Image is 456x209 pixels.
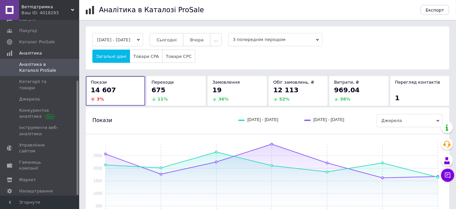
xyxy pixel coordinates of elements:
button: Чат з покупцем [441,169,454,182]
button: Загальні дані [92,50,130,63]
span: Обіг замовлень, ₴ [274,80,314,85]
span: Налаштування [19,188,53,194]
span: 19 [212,86,222,94]
span: Перегляд контактів [395,80,440,85]
span: Аналітика [19,50,42,56]
span: Сьогодні [157,37,177,42]
button: [DATE] - [DATE] [92,33,143,46]
span: 12 113 [274,86,299,94]
button: Товари CPC [162,50,195,63]
text: 2500 [93,153,102,158]
span: Загальні дані [96,54,126,59]
button: Експорт [421,5,450,15]
span: Гаманець компанії [19,159,61,171]
span: З попереднім періодом [228,33,322,46]
span: Покупці [19,28,37,34]
span: Джерела [377,114,443,127]
span: 1 [395,94,400,102]
text: 1500 [93,179,102,183]
button: ... [210,33,221,46]
span: Покази [91,80,107,85]
span: ... [214,37,218,42]
span: Переходи [152,80,174,85]
span: Інструменти веб-аналітики [19,125,61,137]
span: Товари CPC [166,54,192,59]
span: Управління сайтом [19,142,61,154]
span: Експорт [426,8,444,13]
span: Товари CPA [133,54,159,59]
span: Категорії та товари [19,79,61,91]
text: 2000 [93,166,102,171]
span: 52 % [279,97,290,102]
span: Ветпідтримка [21,4,71,10]
span: Вчора [190,37,204,42]
h1: Аналітика в Каталозі ProSale [99,6,204,14]
button: Вчора [183,33,211,46]
span: Покази [92,117,112,124]
span: 675 [152,86,166,94]
button: Товари CPA [130,50,162,63]
span: Конкурентна аналітика [19,107,61,119]
span: Аналітика в Каталозі ProSale [19,62,61,73]
span: 969.04 [334,86,360,94]
span: Витрати, ₴ [334,80,359,85]
span: 14 607 [91,86,116,94]
button: Сьогодні [150,33,184,46]
span: 11 % [158,97,168,102]
span: Каталог ProSale [19,39,55,45]
span: Маркет [19,177,36,183]
span: Джерела [19,96,40,102]
text: 500 [96,204,102,208]
span: 36 % [340,97,350,102]
span: Замовлення [212,80,240,85]
span: 3 % [97,97,104,102]
span: 36 % [218,97,229,102]
text: 1000 [93,191,102,196]
div: Ваш ID: 4018293 [21,10,79,16]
